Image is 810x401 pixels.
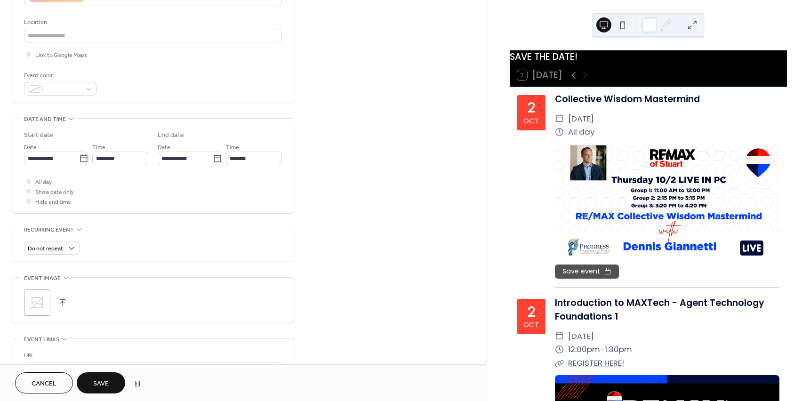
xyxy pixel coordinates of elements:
button: Cancel [15,372,73,393]
span: 1:30pm [605,343,632,356]
div: End date [158,130,184,140]
div: 2 [527,101,536,115]
div: ​ [555,125,564,139]
span: - [600,343,605,356]
span: All day [35,177,52,187]
button: Save [77,372,125,393]
div: Event color [24,71,95,80]
span: Event image [24,273,61,283]
button: Save event [555,265,619,279]
div: ​ [555,329,564,343]
span: Show date only [35,187,74,197]
div: 2 [527,305,536,319]
span: [DATE] [568,112,594,126]
span: [DATE] [568,329,594,343]
div: Location [24,17,280,27]
span: Link to Google Maps [35,50,87,60]
div: SAVE THE DATE! [510,50,787,64]
span: 12:00pm [568,343,600,356]
span: All day [568,125,594,139]
span: Save [93,379,109,389]
div: Oct [523,117,539,124]
div: ​ [555,343,564,356]
span: Recurring event [24,225,74,235]
span: Date [158,143,170,152]
a: REGISTER HERE! [568,357,624,369]
span: Event links [24,335,59,345]
span: Do not repeat [28,243,63,254]
div: ; [24,289,50,316]
div: ​ [555,356,564,370]
div: Start date [24,130,53,140]
a: Introduction to MAXTech - Agent Technology Foundations 1 [555,297,764,323]
span: Time [92,143,105,152]
span: Hide end time [35,197,71,207]
div: Collective Wisdom Mastermind [555,93,779,106]
span: Date [24,143,37,152]
span: Date and time [24,114,66,124]
div: URL [24,351,280,361]
div: Oct [523,321,539,328]
span: Time [226,143,239,152]
div: ​ [555,112,564,126]
span: Cancel [32,379,56,389]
